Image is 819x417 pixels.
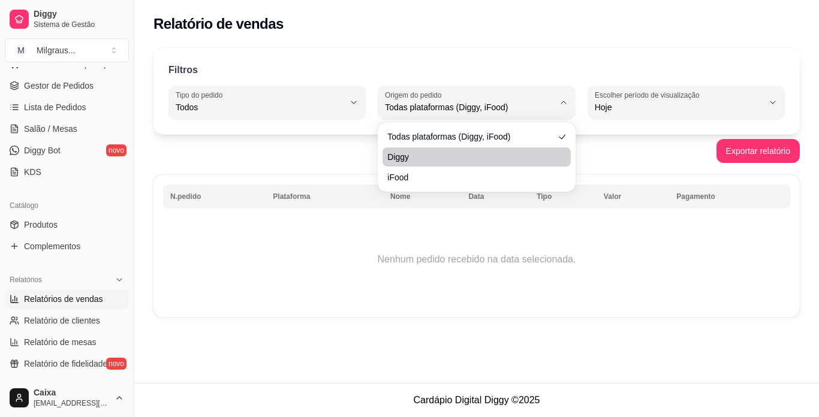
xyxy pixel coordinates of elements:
span: Salão / Mesas [24,123,77,135]
th: Tipo [529,185,597,208]
span: Diggy [387,151,553,163]
span: Relatórios [10,275,42,285]
th: Data [461,185,529,208]
span: Diggy [34,9,124,20]
span: iFood [387,171,553,183]
label: Tipo do pedido [176,90,227,100]
th: Valor [597,185,669,208]
div: Milgraus ... [37,44,76,56]
span: M [15,44,27,56]
span: Complementos [24,240,80,252]
span: Relatório de fidelidade [24,358,107,370]
th: Nome [383,185,461,208]
th: N.pedido [163,185,266,208]
button: Exportar relatório [716,139,800,163]
span: Diggy Bot [24,144,61,156]
span: Sistema de Gestão [34,20,124,29]
button: Select a team [5,38,129,62]
footer: Cardápio Digital Diggy © 2025 [134,383,819,417]
th: Plataforma [266,185,383,208]
div: Catálogo [5,196,129,215]
label: Escolher período de visualização [595,90,703,100]
span: Relatórios de vendas [24,293,103,305]
span: KDS [24,166,41,178]
span: Relatório de mesas [24,336,97,348]
span: Lista de Pedidos [24,101,86,113]
span: [EMAIL_ADDRESS][DOMAIN_NAME] [34,398,110,408]
span: Produtos [24,219,58,231]
h2: Relatório de vendas [153,14,284,34]
span: Gestor de Pedidos [24,80,94,92]
td: Nenhum pedido recebido na data selecionada. [163,211,790,307]
span: Caixa [34,388,110,398]
p: Filtros [168,63,198,77]
span: Todos [176,101,344,113]
th: Pagamento [669,185,790,208]
span: Relatório de clientes [24,315,100,327]
label: Origem do pedido [385,90,445,100]
span: Todas plataformas (Diggy, iFood) [385,101,553,113]
span: Todas plataformas (Diggy, iFood) [387,131,553,143]
span: Hoje [595,101,763,113]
